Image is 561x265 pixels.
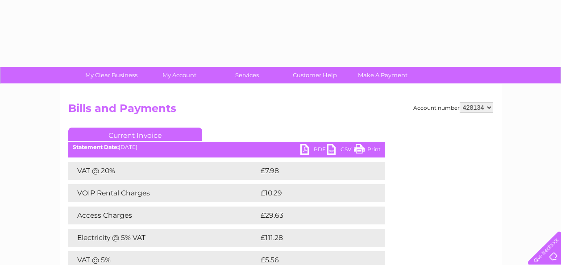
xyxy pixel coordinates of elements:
a: Make A Payment [346,67,420,83]
a: Customer Help [278,67,352,83]
td: Access Charges [68,207,258,224]
td: £111.28 [258,229,367,247]
a: My Clear Business [75,67,148,83]
div: [DATE] [68,144,385,150]
div: Account number [413,102,493,113]
h2: Bills and Payments [68,102,493,119]
td: Electricity @ 5% VAT [68,229,258,247]
td: £7.98 [258,162,364,180]
td: VAT @ 20% [68,162,258,180]
a: PDF [300,144,327,157]
a: My Account [142,67,216,83]
a: Print [354,144,381,157]
td: VOIP Rental Charges [68,184,258,202]
b: Statement Date: [73,144,119,150]
a: Services [210,67,284,83]
a: CSV [327,144,354,157]
td: £10.29 [258,184,366,202]
a: Current Invoice [68,128,202,141]
td: £29.63 [258,207,367,224]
